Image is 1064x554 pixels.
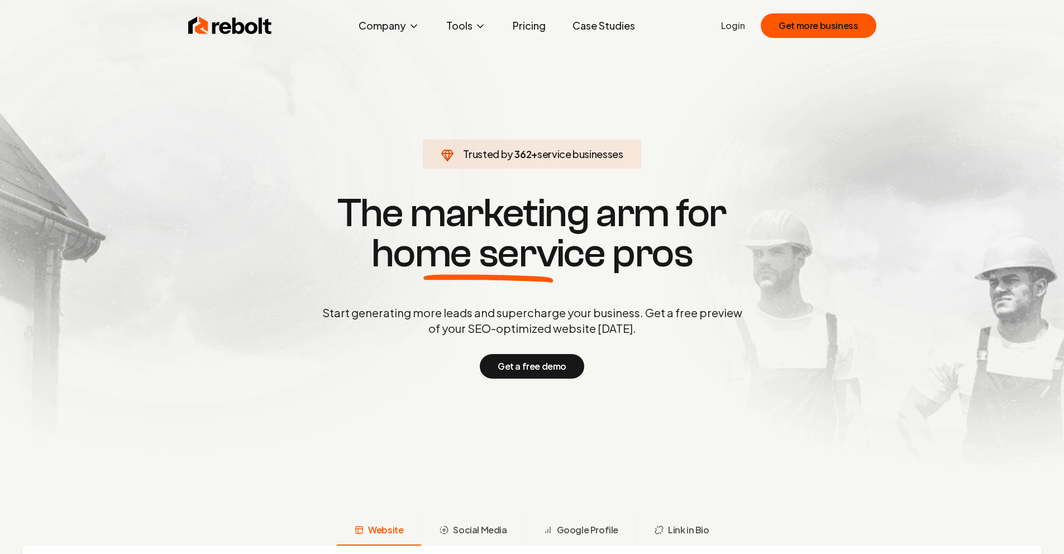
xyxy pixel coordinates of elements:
span: Google Profile [557,523,618,537]
span: + [531,147,537,160]
button: Get a free demo [480,354,584,379]
span: Link in Bio [668,523,709,537]
span: 362 [514,146,531,162]
span: home service [371,233,605,274]
span: Trusted by [463,147,513,160]
span: Social Media [453,523,507,537]
button: Website [337,517,421,546]
a: Case Studies [564,15,644,37]
button: Company [350,15,428,37]
img: Rebolt Logo [188,15,272,37]
button: Google Profile [525,517,636,546]
h1: The marketing arm for pros [264,193,800,274]
a: Login [721,19,745,32]
button: Get more business [761,13,876,38]
button: Link in Bio [636,517,727,546]
p: Start generating more leads and supercharge your business. Get a free preview of your SEO-optimiz... [320,305,745,336]
a: Pricing [504,15,555,37]
span: Website [368,523,403,537]
button: Tools [437,15,495,37]
button: Social Media [421,517,524,546]
span: service businesses [537,147,623,160]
